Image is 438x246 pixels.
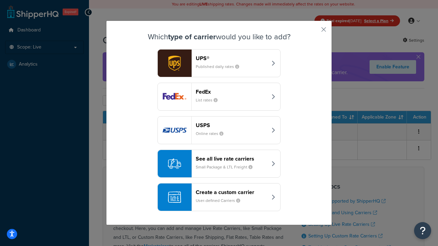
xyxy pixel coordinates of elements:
header: See all live rate carriers [196,155,267,162]
button: usps logoUSPSOnline rates [157,116,281,144]
img: icon-carrier-liverate-becf4550.svg [168,157,181,170]
strong: type of carrier [168,31,216,42]
h3: Which would you like to add? [124,33,314,41]
header: FedEx [196,88,267,95]
img: icon-carrier-custom-c93b8a24.svg [168,191,181,204]
button: Open Resource Center [414,222,431,239]
button: See all live rate carriersSmall Package & LTL Freight [157,150,281,178]
small: User-defined Carriers [196,197,246,204]
button: fedEx logoFedExList rates [157,83,281,111]
img: ups logo [158,50,191,77]
img: usps logo [158,117,191,144]
small: List rates [196,97,223,103]
button: ups logoUPS®Published daily rates [157,49,281,77]
button: Create a custom carrierUser-defined Carriers [157,183,281,211]
small: Online rates [196,131,229,137]
small: Published daily rates [196,64,245,70]
header: USPS [196,122,267,128]
header: Create a custom carrier [196,189,267,195]
img: fedEx logo [158,83,191,110]
small: Small Package & LTL Freight [196,164,258,170]
header: UPS® [196,55,267,61]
